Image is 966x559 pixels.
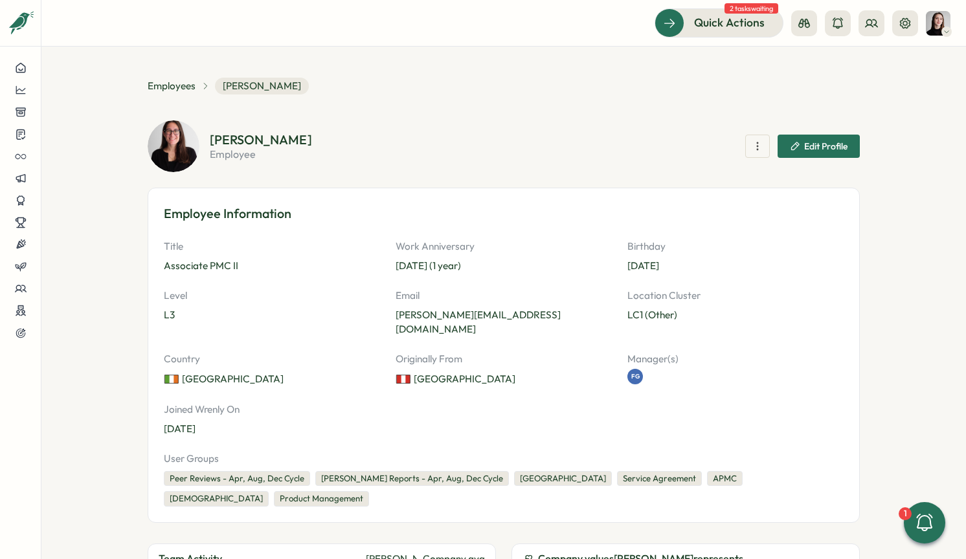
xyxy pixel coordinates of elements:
[210,133,312,146] h2: [PERSON_NAME]
[627,259,844,273] p: [DATE]
[707,471,743,487] div: APMC
[164,422,380,436] p: [DATE]
[396,259,612,273] p: [DATE] (1 year)
[164,308,380,322] p: L3
[164,204,844,224] h3: Employee Information
[627,369,643,384] a: FG
[396,352,612,366] p: Originally From
[164,289,380,303] p: Level
[215,78,309,94] span: [PERSON_NAME]
[274,491,369,507] div: Product Management
[164,491,269,507] div: [DEMOGRAPHIC_DATA]
[926,11,950,36] img: Elena Ladushyna
[617,471,702,487] div: Service Agreement
[631,371,640,381] span: FG
[164,452,844,466] p: User Groups
[396,239,612,254] p: Work Anniversary
[148,120,199,172] img: Adriana Fosca
[694,14,765,31] span: Quick Actions
[655,8,783,37] button: Quick Actions
[164,239,380,254] p: Title
[182,372,284,386] span: [GEOGRAPHIC_DATA]
[210,149,312,159] p: employee
[627,239,844,254] p: Birthday
[164,402,380,417] p: Joined Wrenly On
[414,372,515,386] span: [GEOGRAPHIC_DATA]
[396,308,612,336] p: [PERSON_NAME][EMAIL_ADDRESS][DOMAIN_NAME]
[724,3,778,14] span: 2 tasks waiting
[148,79,196,93] a: Employees
[514,471,612,487] div: [GEOGRAPHIC_DATA]
[627,289,844,303] p: Location Cluster
[164,471,310,487] div: Peer Reviews - Apr, Aug, Dec Cycle
[627,308,844,322] p: LC1 (Other)
[164,352,380,366] p: Country
[164,259,380,273] p: Associate PMC II
[778,135,860,158] button: Edit Profile
[804,142,848,151] span: Edit Profile
[164,371,179,387] img: Ireland
[627,352,844,366] p: Manager(s)
[899,507,912,520] div: 1
[396,289,612,303] p: Email
[396,371,411,387] img: Peru
[904,502,945,543] button: 1
[315,471,509,487] div: [PERSON_NAME] Reports - Apr, Aug, Dec Cycle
